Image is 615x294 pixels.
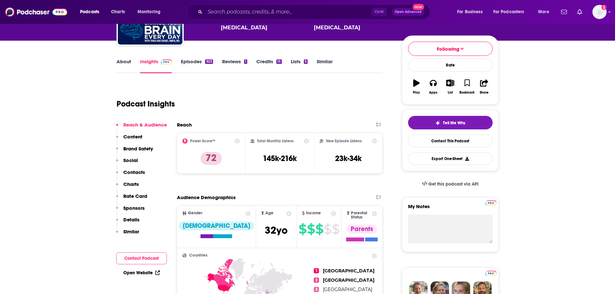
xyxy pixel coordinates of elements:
span: Tell Me Why [443,120,465,126]
a: InsightsPodchaser Pro [140,58,172,73]
h1: Podcast Insights [117,99,175,109]
button: Contact Podcast [116,252,167,264]
span: Logged in as aci-podcast [592,5,607,19]
h3: 145k-216k [263,154,297,163]
button: open menu [76,7,108,17]
span: Podcasts [80,7,99,16]
h3: 23k-34k [335,154,362,163]
div: Parents [347,225,377,234]
button: Details [116,217,139,228]
p: Sponsors [123,205,145,211]
a: Credits15 [256,58,282,73]
div: 923 [205,59,213,64]
p: Content [123,134,142,140]
div: Share [480,91,488,95]
a: Pro website [485,270,497,276]
a: Open Website [123,270,160,276]
button: Contacts [116,169,145,181]
p: Contacts [123,169,145,175]
button: Social [116,157,138,169]
span: More [538,7,549,16]
span: Countries [189,253,208,258]
span: Monitoring [138,7,160,16]
h2: Total Monthly Listens [257,139,293,143]
span: Income [306,211,321,215]
span: and [301,16,311,32]
a: Tana Amen [314,16,392,32]
div: Apps [429,91,437,95]
span: New [413,4,424,10]
span: featuring [195,16,392,32]
h2: Reach [177,122,192,128]
span: Ctrl K [372,8,387,16]
span: For Podcasters [493,7,524,16]
a: Charts [107,7,129,17]
img: Podchaser Pro [161,59,172,65]
span: $ [307,224,315,234]
p: Brand Safety [123,146,153,152]
span: Charts [111,7,125,16]
label: My Notes [408,203,493,215]
svg: Add a profile image [601,5,607,10]
button: Share [476,75,492,98]
p: 72 [200,152,222,165]
span: $ [315,224,323,234]
p: Details [123,217,139,223]
div: List [448,91,453,95]
button: open menu [453,7,491,17]
button: Similar [116,228,139,240]
button: open menu [489,7,534,17]
a: Pro website [485,199,497,206]
span: 1 [314,268,319,273]
button: Rate Card [116,193,147,205]
span: $ [299,224,306,234]
button: Show profile menu [592,5,607,19]
span: Following [437,46,459,52]
span: Open Advanced [395,10,422,14]
a: Get this podcast via API [417,176,484,192]
span: 32 yo [265,224,288,237]
div: Bookmark [459,91,475,95]
a: Lists5 [291,58,308,73]
div: 5 [304,59,308,64]
span: Gender [188,211,202,215]
button: Play [408,75,425,98]
a: Show notifications dropdown [575,6,585,17]
div: 1 [244,59,247,64]
button: Open AdvancedNew [392,8,425,16]
button: open menu [133,7,169,17]
img: Podchaser Pro [485,271,497,276]
p: Charts [123,181,139,187]
button: Reach & Audience [116,122,167,134]
h2: New Episode Listens [326,139,362,143]
div: Rate [408,58,493,72]
img: Podchaser - Follow, Share and Rate Podcasts [5,6,67,18]
p: Social [123,157,138,163]
a: Dr. Daniel Amen [221,16,299,32]
img: User Profile [592,5,607,19]
img: tell me why sparkle [435,120,440,126]
button: Following [408,42,493,56]
div: Search podcasts, credits, & more... [193,5,436,19]
span: $ [332,224,339,234]
span: For Business [457,7,483,16]
button: List [442,75,458,98]
button: Export One-Sheet [408,152,493,165]
div: Play [413,91,420,95]
a: About [117,58,131,73]
p: Reach & Audience [123,122,167,128]
a: Contact This Podcast [408,135,493,147]
input: Search podcasts, credits, & more... [205,7,372,17]
a: Similar [317,58,333,73]
span: [GEOGRAPHIC_DATA] [323,287,372,292]
button: open menu [534,7,557,17]
span: [GEOGRAPHIC_DATA] [323,268,374,274]
button: tell me why sparkleTell Me Why [408,116,493,129]
button: Apps [425,75,442,98]
h2: Power Score™ [190,139,215,143]
div: [DEMOGRAPHIC_DATA] [179,221,254,230]
span: [GEOGRAPHIC_DATA] [323,277,374,283]
h2: Audience Demographics [177,194,236,200]
img: Podchaser Pro [485,200,497,206]
span: $ [324,224,331,234]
